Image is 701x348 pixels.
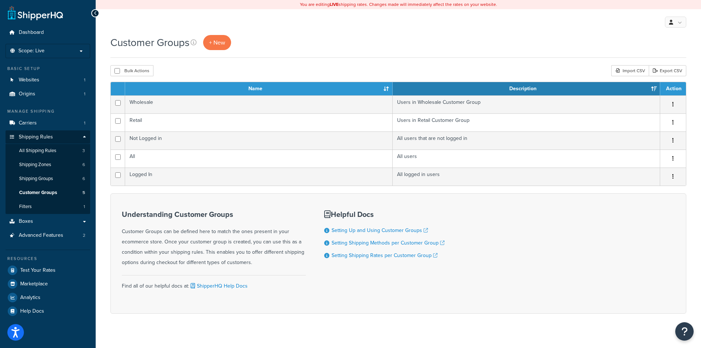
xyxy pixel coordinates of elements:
a: Shipping Groups 6 [6,172,90,186]
a: Setting Shipping Methods per Customer Group [332,239,445,247]
a: Help Docs [6,305,90,318]
span: Shipping Zones [19,162,51,168]
span: Customer Groups [19,190,57,196]
span: Filters [19,204,32,210]
a: Dashboard [6,26,90,39]
td: Users in Retail Customer Group [393,113,660,131]
div: Customer Groups can be defined here to match the ones present in your ecommerce store. Once your ... [122,210,306,268]
li: Shipping Zones [6,158,90,172]
b: LIVE [330,1,339,8]
th: Description: activate to sort column ascending [393,82,660,95]
td: All [125,150,393,168]
div: Find all of our helpful docs at: [122,275,306,291]
h1: Customer Groups [110,35,190,50]
span: Scope: Live [18,48,45,54]
span: + New [209,38,225,47]
span: Websites [19,77,39,83]
td: Not Logged in [125,131,393,150]
a: Shipping Zones 6 [6,158,90,172]
h3: Helpful Docs [324,210,445,218]
a: ShipperHQ Home [8,6,63,20]
td: Retail [125,113,393,131]
a: ShipperHQ Help Docs [189,282,248,290]
h3: Understanding Customer Groups [122,210,306,218]
li: Advanced Features [6,229,90,242]
span: Boxes [19,218,33,225]
a: Test Your Rates [6,264,90,277]
a: Setting Shipping Rates per Customer Group [332,252,438,259]
li: Websites [6,73,90,87]
span: Origins [19,91,35,97]
li: Shipping Groups [6,172,90,186]
li: Filters [6,200,90,214]
a: All Shipping Rules 3 [6,144,90,158]
span: Carriers [19,120,37,126]
li: Customer Groups [6,186,90,200]
span: 3 [82,148,85,154]
span: 1 [84,204,85,210]
a: Filters 1 [6,200,90,214]
span: 1 [84,120,85,126]
li: All Shipping Rules [6,144,90,158]
li: Shipping Rules [6,130,90,214]
span: 6 [82,162,85,168]
span: Shipping Groups [19,176,53,182]
button: Open Resource Center [675,322,694,341]
a: Websites 1 [6,73,90,87]
span: 2 [83,232,85,239]
div: Resources [6,256,90,262]
th: Name: activate to sort column ascending [125,82,393,95]
span: Test Your Rates [20,267,56,274]
span: Advanced Features [19,232,63,239]
td: All logged in users [393,168,660,186]
td: All users that are not logged in [393,131,660,150]
td: Users in Wholesale Customer Group [393,95,660,113]
span: Marketplace [20,281,48,287]
span: Dashboard [19,29,44,36]
span: 6 [82,176,85,182]
td: All users [393,150,660,168]
a: Boxes [6,215,90,228]
a: Shipping Rules [6,130,90,144]
div: Basic Setup [6,66,90,72]
a: Marketplace [6,277,90,291]
span: Analytics [20,295,40,301]
li: Carriers [6,116,90,130]
span: All Shipping Rules [19,148,56,154]
a: Carriers 1 [6,116,90,130]
a: Customer Groups 5 [6,186,90,200]
th: Action [660,82,686,95]
a: Advanced Features 2 [6,229,90,242]
span: Shipping Rules [19,134,53,140]
li: Origins [6,87,90,101]
a: Origins 1 [6,87,90,101]
span: Help Docs [20,308,44,314]
a: + New [203,35,231,50]
a: Analytics [6,291,90,304]
div: Manage Shipping [6,108,90,115]
a: Export CSV [649,65,686,76]
td: Logged In [125,168,393,186]
span: 5 [82,190,85,196]
button: Bulk Actions [110,65,153,76]
a: Setting Up and Using Customer Groups [332,226,428,234]
span: 1 [84,77,85,83]
span: 1 [84,91,85,97]
td: Wholesale [125,95,393,113]
div: Import CSV [611,65,649,76]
